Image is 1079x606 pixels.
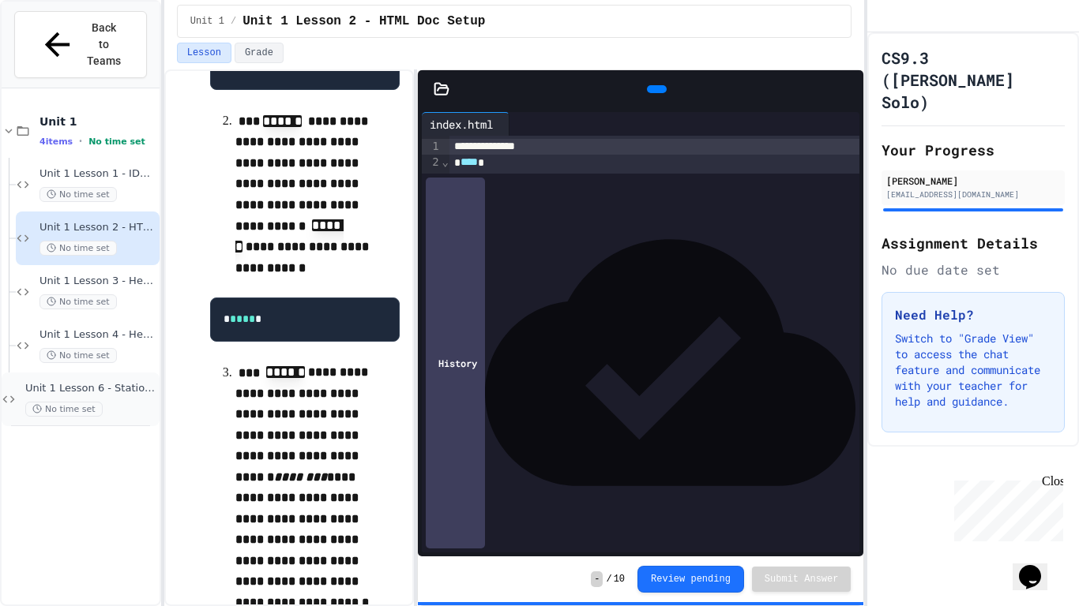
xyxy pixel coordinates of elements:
[752,567,852,592] button: Submit Answer
[614,573,625,585] span: 10
[25,402,103,417] span: No time set
[177,43,231,63] button: Lesson
[882,260,1065,279] div: No due date set
[88,137,145,147] span: No time set
[39,114,156,129] span: Unit 1
[886,174,1060,188] div: [PERSON_NAME]
[25,382,156,395] span: Unit 1 Lesson 6 - Stations Activity
[637,566,744,593] button: Review pending
[422,116,501,133] div: index.html
[39,187,117,202] span: No time set
[882,47,1065,113] h1: CS9.3 ([PERSON_NAME] Solo)
[39,275,156,288] span: Unit 1 Lesson 3 - Headers and Paragraph tags
[765,573,839,585] span: Submit Answer
[242,12,485,31] span: Unit 1 Lesson 2 - HTML Doc Setup
[422,170,442,186] div: 3
[422,139,442,155] div: 1
[422,112,509,136] div: index.html
[895,331,1051,410] p: Switch to "Grade View" to access the chat feature and communicate with your teacher for help and ...
[948,474,1063,541] iframe: chat widget
[442,171,449,184] span: Fold line
[39,328,156,342] span: Unit 1 Lesson 4 - Headlines Lab
[79,135,82,148] span: •
[426,178,485,548] div: History
[39,348,117,363] span: No time set
[190,15,224,28] span: Unit 1
[39,221,156,234] span: Unit 1 Lesson 2 - HTML Doc Setup
[85,20,122,69] span: Back to Teams
[39,167,156,181] span: Unit 1 Lesson 1 - IDE Interaction
[886,189,1060,200] div: [EMAIL_ADDRESS][DOMAIN_NAME]
[895,305,1051,324] h3: Need Help?
[1013,543,1063,590] iframe: chat widget
[591,571,603,587] span: -
[235,43,284,63] button: Grade
[882,232,1065,254] h2: Assignment Details
[39,137,73,147] span: 4 items
[422,155,442,170] div: 2
[39,241,117,256] span: No time set
[231,15,236,28] span: /
[442,155,449,168] span: Fold line
[606,573,611,585] span: /
[14,11,147,78] button: Back to Teams
[39,294,117,309] span: No time set
[882,139,1065,161] h2: Your Progress
[6,6,109,100] div: Chat with us now!Close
